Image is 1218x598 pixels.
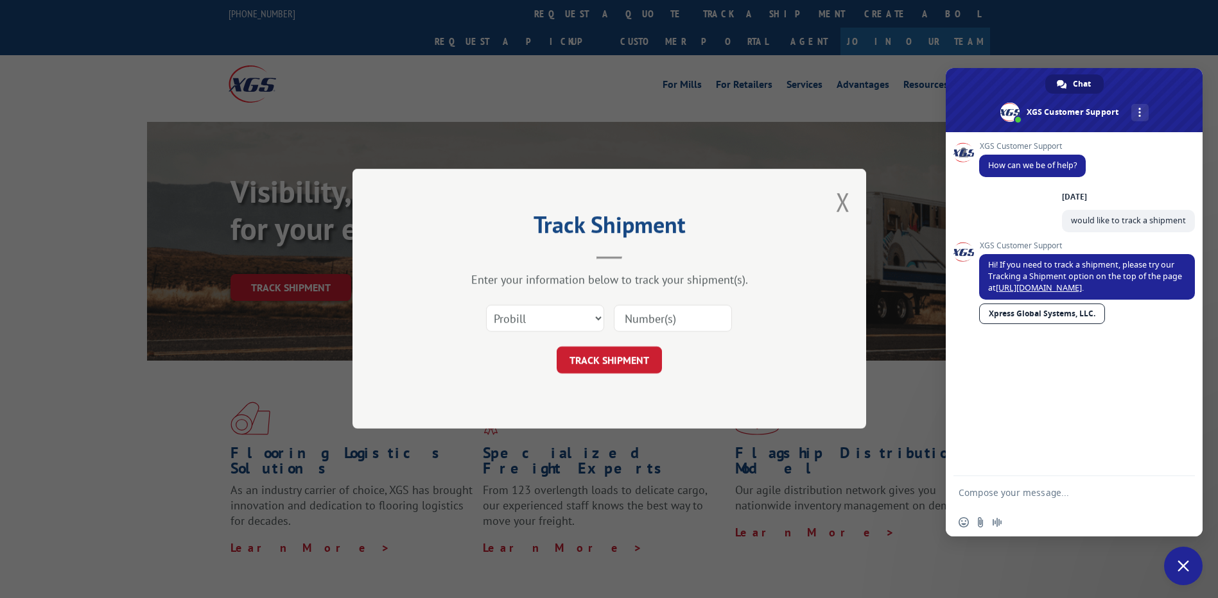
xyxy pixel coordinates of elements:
[1071,215,1186,226] span: would like to track a shipment
[996,282,1082,293] a: [URL][DOMAIN_NAME]
[614,305,732,332] input: Number(s)
[975,517,986,527] span: Send a file
[979,303,1105,324] a: Xpress Global Systems, LLC.
[959,517,969,527] span: Insert an emoji
[1164,547,1203,585] div: Close chat
[417,273,802,287] div: Enter your information below to track your shipment(s).
[836,185,850,219] button: Close modal
[1045,74,1104,94] div: Chat
[979,241,1195,250] span: XGS Customer Support
[988,160,1077,171] span: How can we be of help?
[959,487,1161,499] textarea: Compose your message...
[988,259,1182,293] span: Hi! If you need to track a shipment, please try our Tracking a Shipment option on the top of the ...
[417,216,802,240] h2: Track Shipment
[557,347,662,374] button: TRACK SHIPMENT
[1131,104,1149,121] div: More channels
[979,142,1086,151] span: XGS Customer Support
[992,517,1002,527] span: Audio message
[1062,193,1087,201] div: [DATE]
[1073,74,1091,94] span: Chat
